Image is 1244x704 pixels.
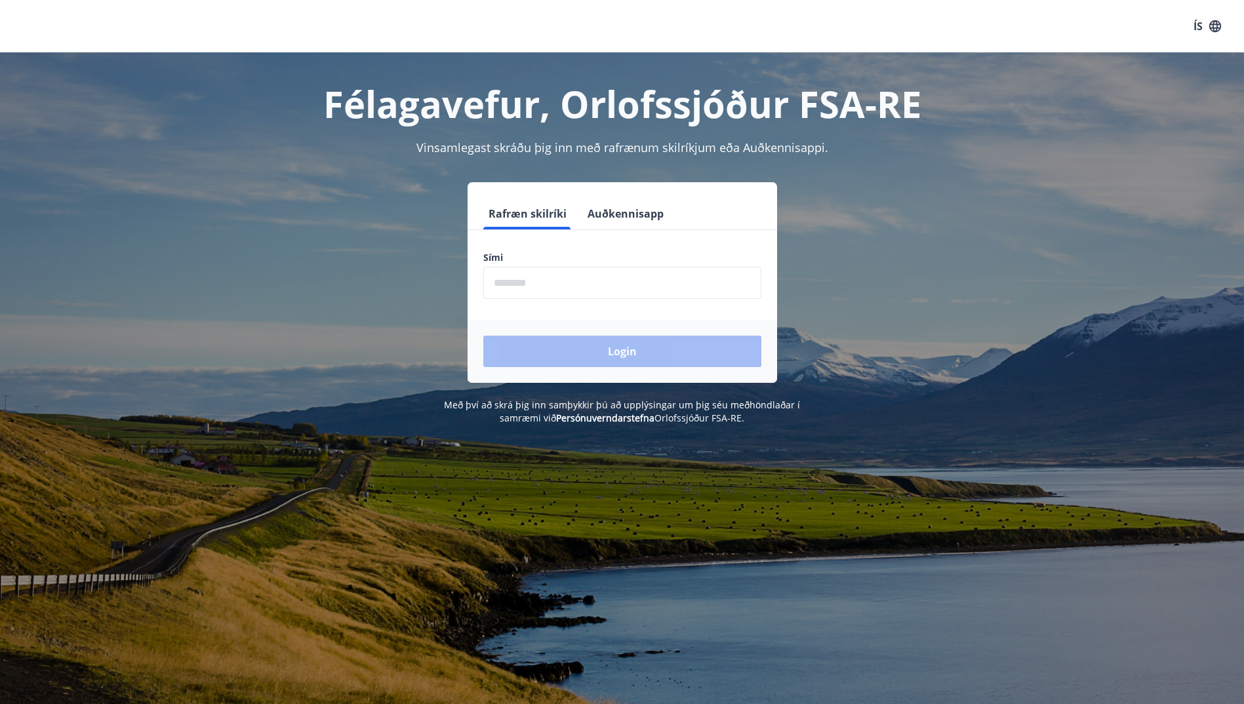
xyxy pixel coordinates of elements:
[444,399,800,424] span: Með því að skrá þig inn samþykkir þú að upplýsingar um þig séu meðhöndlaðar í samræmi við Orlofss...
[556,412,654,424] a: Persónuverndarstefna
[1186,14,1228,38] button: ÍS
[166,79,1079,128] h1: Félagavefur, Orlofssjóður FSA-RE
[483,251,761,264] label: Sími
[582,198,669,229] button: Auðkennisapp
[416,140,828,155] span: Vinsamlegast skráðu þig inn með rafrænum skilríkjum eða Auðkennisappi.
[483,198,572,229] button: Rafræn skilríki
